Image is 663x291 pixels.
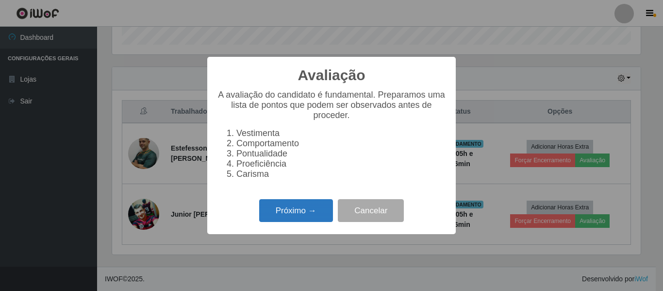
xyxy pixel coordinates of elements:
[236,138,446,149] li: Comportamento
[236,159,446,169] li: Proeficiência
[236,149,446,159] li: Pontualidade
[338,199,404,222] button: Cancelar
[236,128,446,138] li: Vestimenta
[298,67,365,84] h2: Avaliação
[236,169,446,179] li: Carisma
[259,199,333,222] button: Próximo →
[217,90,446,120] p: A avaliação do candidato é fundamental. Preparamos uma lista de pontos que podem ser observados a...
